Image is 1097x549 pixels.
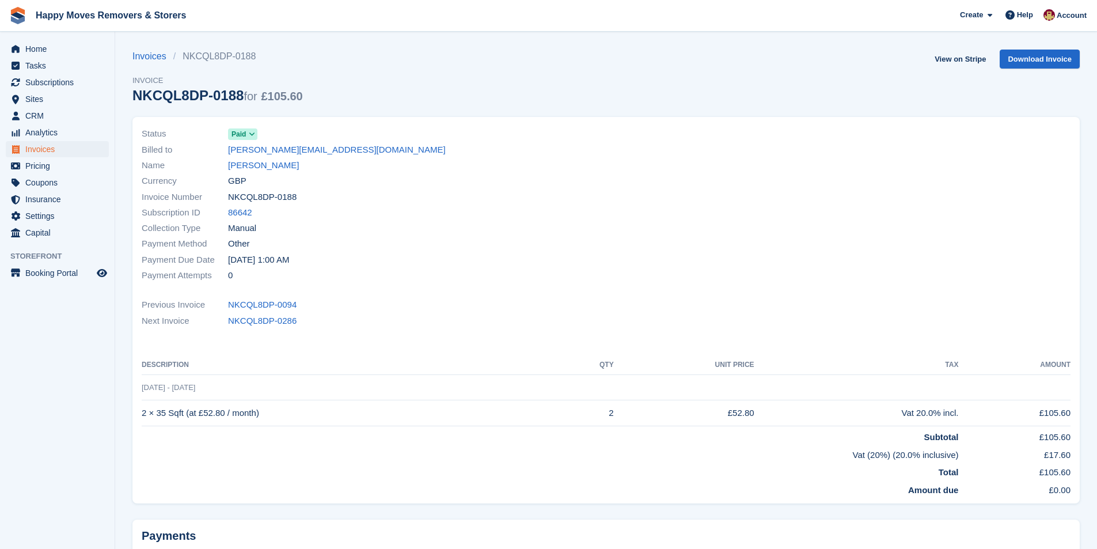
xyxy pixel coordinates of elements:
[132,75,303,86] span: Invoice
[228,315,297,328] a: NKCQL8DP-0286
[1000,50,1080,69] a: Download Invoice
[6,108,109,124] a: menu
[261,90,302,103] span: £105.60
[25,191,94,207] span: Insurance
[958,400,1071,426] td: £105.60
[231,129,246,139] span: Paid
[930,50,990,69] a: View on Stripe
[228,175,246,188] span: GBP
[9,7,26,24] img: stora-icon-8386f47178a22dfd0bd8f6a31ec36ba5ce8667c1dd55bd0f319d3a0aa187defe.svg
[228,253,289,267] time: 2025-07-11 00:00:00 UTC
[142,143,228,157] span: Billed to
[142,237,228,251] span: Payment Method
[142,383,195,392] span: [DATE] - [DATE]
[132,88,303,103] div: NKCQL8DP-0188
[142,175,228,188] span: Currency
[228,269,233,282] span: 0
[25,108,94,124] span: CRM
[6,225,109,241] a: menu
[25,265,94,281] span: Booking Portal
[958,461,1071,479] td: £105.60
[25,225,94,241] span: Capital
[142,444,958,462] td: Vat (20%) (20.0% inclusive)
[25,175,94,191] span: Coupons
[228,206,252,219] a: 86642
[142,191,228,204] span: Invoice Number
[6,158,109,174] a: menu
[228,222,256,235] span: Manual
[6,208,109,224] a: menu
[6,265,109,281] a: menu
[142,159,228,172] span: Name
[228,237,250,251] span: Other
[958,479,1071,497] td: £0.00
[142,253,228,267] span: Payment Due Date
[960,9,983,21] span: Create
[142,400,563,426] td: 2 × 35 Sqft (at £52.80 / month)
[228,298,297,312] a: NKCQL8DP-0094
[563,356,613,374] th: QTY
[6,191,109,207] a: menu
[6,41,109,57] a: menu
[228,143,446,157] a: [PERSON_NAME][EMAIL_ADDRESS][DOMAIN_NAME]
[614,356,754,374] th: Unit Price
[6,91,109,107] a: menu
[228,159,299,172] a: [PERSON_NAME]
[25,58,94,74] span: Tasks
[132,50,303,63] nav: breadcrumbs
[6,74,109,90] a: menu
[95,266,109,280] a: Preview store
[6,141,109,157] a: menu
[754,407,959,420] div: Vat 20.0% incl.
[939,467,959,477] strong: Total
[6,58,109,74] a: menu
[25,208,94,224] span: Settings
[25,158,94,174] span: Pricing
[142,206,228,219] span: Subscription ID
[142,269,228,282] span: Payment Attempts
[6,175,109,191] a: menu
[244,90,257,103] span: for
[228,191,297,204] span: NKCQL8DP-0188
[142,529,1071,543] h2: Payments
[958,444,1071,462] td: £17.60
[142,222,228,235] span: Collection Type
[908,485,959,495] strong: Amount due
[563,400,613,426] td: 2
[228,127,257,141] a: Paid
[958,426,1071,444] td: £105.60
[754,356,959,374] th: Tax
[614,400,754,426] td: £52.80
[25,41,94,57] span: Home
[1017,9,1033,21] span: Help
[1043,9,1055,21] img: Steven Fry
[142,356,563,374] th: Description
[142,315,228,328] span: Next Invoice
[6,124,109,141] a: menu
[25,124,94,141] span: Analytics
[10,251,115,262] span: Storefront
[25,91,94,107] span: Sites
[958,356,1071,374] th: Amount
[142,298,228,312] span: Previous Invoice
[31,6,191,25] a: Happy Moves Removers & Storers
[924,432,958,442] strong: Subtotal
[132,50,173,63] a: Invoices
[25,74,94,90] span: Subscriptions
[142,127,228,141] span: Status
[25,141,94,157] span: Invoices
[1057,10,1087,21] span: Account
